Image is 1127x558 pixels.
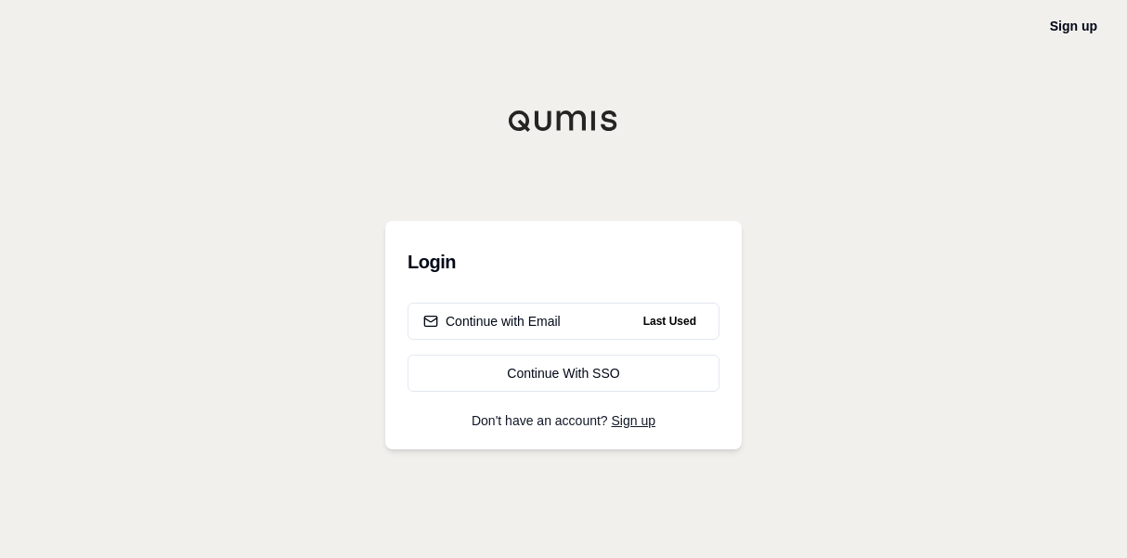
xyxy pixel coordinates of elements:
[423,364,704,383] div: Continue With SSO
[408,414,719,427] p: Don't have an account?
[408,303,719,340] button: Continue with EmailLast Used
[1050,19,1097,33] a: Sign up
[408,355,719,392] a: Continue With SSO
[508,110,619,132] img: Qumis
[612,413,655,428] a: Sign up
[423,312,561,331] div: Continue with Email
[636,310,704,332] span: Last Used
[408,243,719,280] h3: Login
